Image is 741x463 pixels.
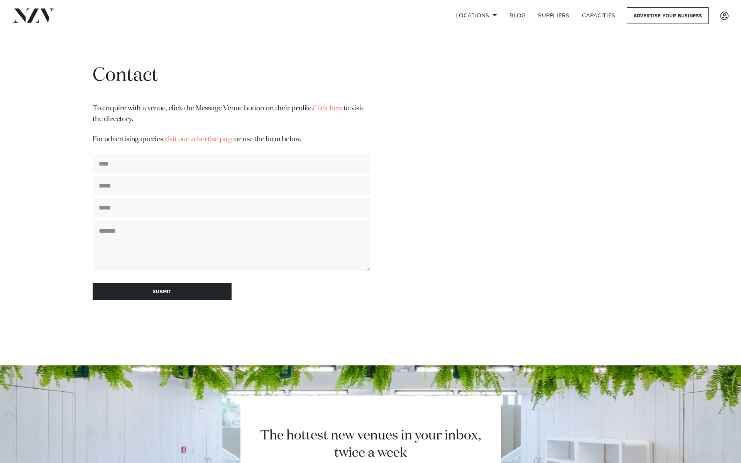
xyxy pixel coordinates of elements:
[576,7,622,24] a: Capacities
[93,64,370,88] h1: Contact
[313,105,343,112] a: Click here
[627,7,709,24] a: Advertise your business
[503,7,532,24] a: BLOG
[251,427,491,462] h2: The hottest new venues in your inbox, twice a week
[93,283,232,300] button: SUBMIT
[449,7,503,24] a: Locations
[12,8,54,22] img: nzv-logo.png
[532,7,575,24] a: SUPPLIERS
[164,136,235,143] a: visit our advertise page
[93,134,370,145] p: For advertising queries, or use the form below.
[93,103,370,125] p: To enquire with a venue, click the Message Venue button on their profile. to visit the directory.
